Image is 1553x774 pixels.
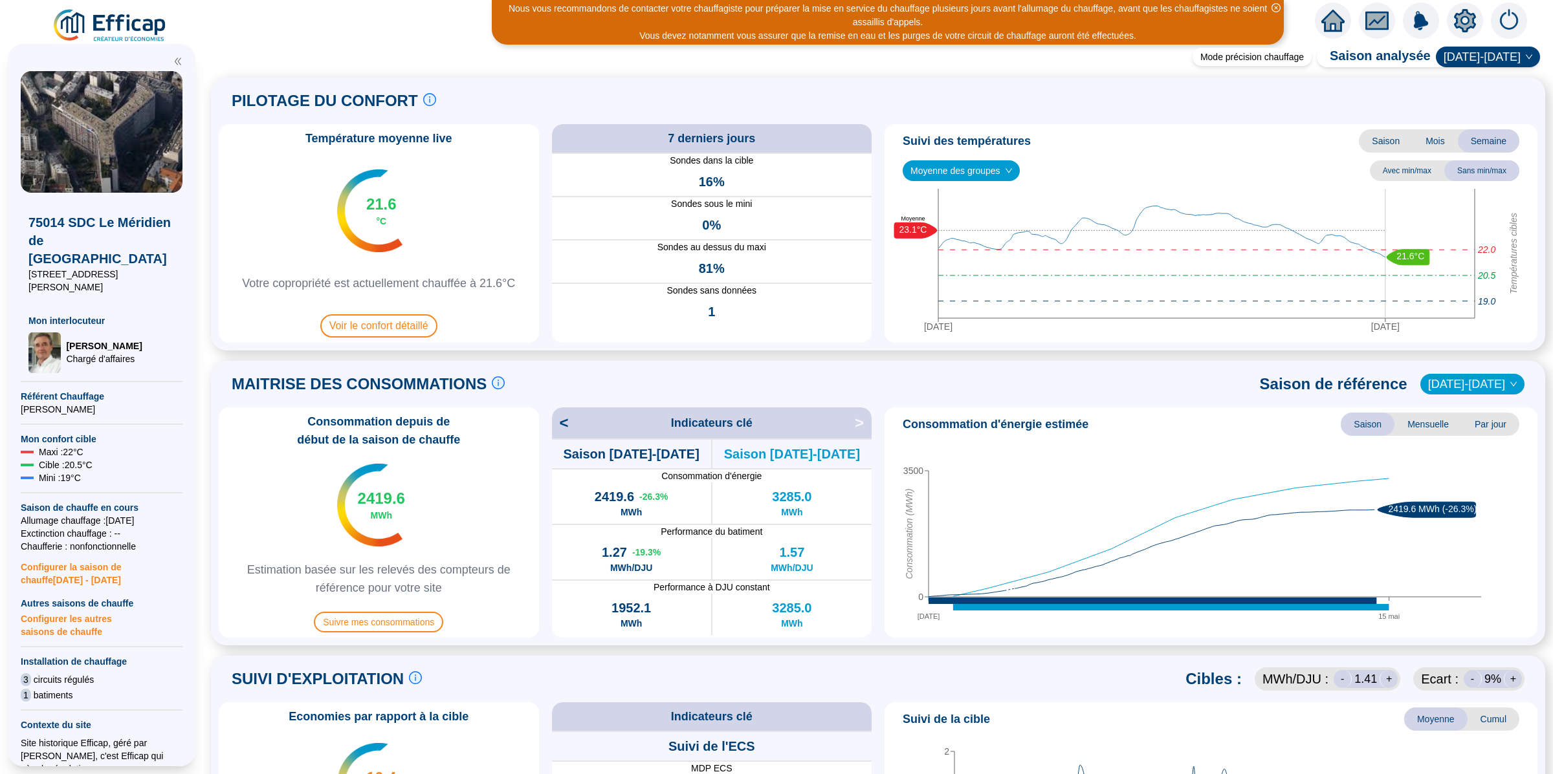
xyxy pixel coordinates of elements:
span: double-left [173,57,182,66]
span: Saison [DATE]-[DATE] [724,445,860,463]
span: 7 derniers jours [668,129,755,147]
span: Sans min/max [1444,160,1519,181]
span: circuits régulés [34,673,94,686]
span: Saison [1341,413,1394,436]
span: Configurer la saison de chauffe [DATE] - [DATE] [21,553,182,586]
span: 9 % [1484,670,1501,688]
tspan: 22.0 [1477,244,1495,255]
span: MWh [781,506,802,519]
img: indicateur températures [337,169,402,252]
span: Allumage chauffage : [DATE] [21,514,182,527]
span: Economies par rapport à la cible [281,707,476,726]
span: 3 [21,673,31,686]
span: home [1321,9,1345,32]
span: 1 [708,303,715,321]
span: Installation de chauffage [21,655,182,668]
span: info-circle [409,671,422,684]
span: 0% [702,216,721,234]
span: Suivi des températures [903,132,1031,150]
img: indicateur températures [337,464,402,546]
span: 1.57 [779,543,804,561]
span: 1952.1 [611,599,651,617]
span: Saison de référence [1260,374,1407,394]
span: -26.3 % [639,490,668,503]
span: MWh [621,506,642,519]
span: Température moyenne live [298,129,460,147]
span: 2419.6 [358,488,405,509]
span: Maxi : 22 °C [39,446,83,458]
text: 23.1°C [899,224,927,235]
span: Exctinction chauffage : -- [21,527,182,540]
span: 1.27 [602,543,627,561]
span: Sondes sans données [552,284,872,297]
span: SUIVI D'EXPLOITATION [232,669,404,689]
span: Saison [1359,129,1413,153]
span: [PERSON_NAME] [21,403,182,416]
div: Vous devez notamment vous assurer que la remise en eau et les purges de votre circuit de chauffag... [494,29,1282,43]
tspan: Consommation (MWh) [904,489,914,579]
span: Moyenne [1404,707,1468,731]
span: 1 [21,689,31,702]
span: Mon interlocuteur [28,314,175,327]
span: [STREET_ADDRESS][PERSON_NAME] [28,268,175,294]
span: Avec min/max [1370,160,1444,181]
span: [PERSON_NAME] [66,339,142,352]
span: Cibles : [1185,669,1242,689]
tspan: 15 mai [1378,612,1400,620]
span: Ecart : [1421,670,1459,688]
tspan: Températures cibles [1508,213,1519,294]
span: Consommation d'énergie [552,469,872,482]
img: alerts [1491,3,1527,39]
span: MAITRISE DES CONSOMMATIONS [232,374,487,394]
img: Chargé d'affaires [28,332,61,374]
span: Chaufferie : non fonctionnelle [21,540,182,553]
tspan: 3500 [903,466,923,476]
span: down [1005,167,1013,175]
span: Autres saisons de chauffe [21,597,182,610]
span: Performance du batiment [552,525,872,538]
span: 1.41 [1354,670,1377,688]
span: info-circle [492,376,505,389]
span: Mois [1413,129,1458,153]
span: Contexte du site [21,718,182,731]
span: MWh/DJU [610,561,652,574]
span: 21.6 [366,194,397,215]
span: Cumul [1468,707,1519,731]
span: Mon confort cible [21,433,182,446]
img: alerts [1403,3,1439,39]
span: Sondes dans la cible [552,154,872,167]
div: + [1504,670,1522,688]
tspan: [DATE] [918,612,940,620]
div: Mode précision chauffage [1193,48,1312,66]
span: < [552,413,569,433]
span: Moyenne des groupes [910,161,1012,180]
text: 2419.6 MWh (-26.3%) [1388,504,1477,514]
span: Semaine [1458,129,1519,153]
div: - [1464,670,1482,688]
tspan: 0 [918,592,923,602]
div: - [1334,670,1352,688]
span: MWh /DJU : [1262,670,1328,688]
span: Consommation d'énergie estimée [903,415,1088,433]
span: MWh [621,617,642,630]
span: 2419.6 [595,488,634,506]
span: Saison analysée [1317,47,1431,67]
span: Suivi de la cible [903,710,990,728]
span: MWh [781,617,802,630]
span: 2024-2025 [1444,47,1532,67]
tspan: 2 [944,746,949,757]
span: °C [376,215,386,228]
span: Mensuelle [1394,413,1462,436]
span: MWh/DJU [771,561,813,574]
span: Suivi de l'ECS [668,737,755,755]
span: Sondes sous le mini [552,197,872,211]
span: Consommation depuis de début de la saison de chauffe [224,413,534,449]
span: 2016-2017 [1428,374,1517,394]
span: 75014 SDC Le Méridien de [GEOGRAPHIC_DATA] [28,213,175,268]
span: Par jour [1462,413,1519,436]
span: 81% [699,259,725,277]
span: Chargé d'affaires [66,352,142,365]
span: Indicateurs clé [671,707,753,726]
span: PILOTAGE DU CONFORT [232,91,418,111]
text: Moyenne [901,215,925,222]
